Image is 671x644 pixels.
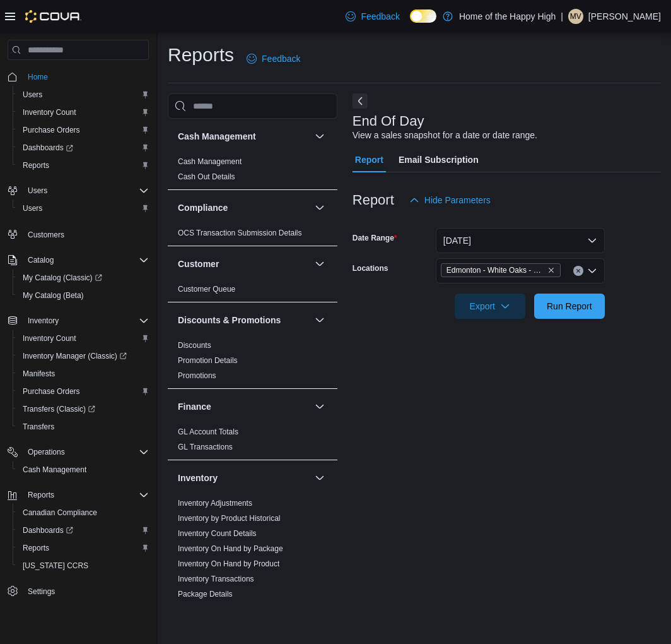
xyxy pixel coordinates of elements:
[353,193,394,208] h3: Report
[23,69,149,85] span: Home
[178,499,252,508] a: Inventory Adjustments
[178,314,281,326] h3: Discounts & Promotions
[13,347,154,365] a: Inventory Manager (Classic)
[13,400,154,418] a: Transfers (Classic)
[178,559,279,569] span: Inventory On Hand by Product
[3,68,154,86] button: Home
[3,182,154,200] button: Users
[18,140,149,155] span: Dashboards
[178,443,233,451] a: GL Transactions
[168,225,337,246] div: Compliance
[18,87,149,102] span: Users
[178,201,228,214] h3: Compliance
[18,105,81,120] a: Inventory Count
[410,9,436,23] input: Dark Mode
[178,341,211,350] a: Discounts
[573,266,583,276] button: Clear input
[18,288,89,303] a: My Catalog (Beta)
[18,523,78,538] a: Dashboards
[3,582,154,600] button: Settings
[547,266,555,274] button: Remove Edmonton - White Oaks - Fire & Flower from selection in this group
[424,194,491,206] span: Hide Parameters
[3,486,154,504] button: Reports
[404,188,496,213] button: Hide Parameters
[312,256,327,271] button: Customer
[18,349,132,364] a: Inventory Manager (Classic)
[23,313,64,328] button: Inventory
[23,227,69,242] a: Customers
[178,427,238,436] a: GL Account Totals
[353,263,388,273] label: Locations
[23,183,149,198] span: Users
[178,157,242,167] span: Cash Management
[168,42,234,68] h1: Reports
[23,90,42,100] span: Users
[23,422,54,432] span: Transfers
[23,444,149,460] span: Operations
[18,331,81,346] a: Inventory Count
[23,561,88,571] span: [US_STATE] CCRS
[23,584,60,599] a: Settings
[399,147,479,172] span: Email Subscription
[353,233,397,243] label: Date Range
[13,121,154,139] button: Purchase Orders
[436,228,605,253] button: [DATE]
[23,386,80,397] span: Purchase Orders
[18,462,91,477] a: Cash Management
[28,316,59,326] span: Inventory
[534,294,605,319] button: Run Report
[168,282,337,302] div: Customer
[13,557,154,575] button: [US_STATE] CCRS
[18,384,85,399] a: Purchase Orders
[353,129,537,142] div: View a sales snapshot for a date or date range.
[18,270,107,285] a: My Catalog (Classic)
[587,266,597,276] button: Open list of options
[353,114,424,129] h3: End Of Day
[178,314,310,326] button: Discounts & Promotions
[178,544,283,553] a: Inventory On Hand by Package
[178,528,257,539] span: Inventory Count Details
[178,157,242,166] a: Cash Management
[178,371,216,381] span: Promotions
[18,540,149,556] span: Reports
[446,264,545,277] span: Edmonton - White Oaks - Fire & Flower
[459,9,556,24] p: Home of the Happy High
[178,589,233,599] span: Package Details
[168,154,337,189] div: Cash Management
[262,52,300,65] span: Feedback
[13,418,154,436] button: Transfers
[3,251,154,269] button: Catalog
[455,294,525,319] button: Export
[23,69,53,85] a: Home
[23,351,127,361] span: Inventory Manager (Classic)
[23,465,86,475] span: Cash Management
[18,288,149,303] span: My Catalog (Beta)
[23,404,95,414] span: Transfers (Classic)
[23,273,102,283] span: My Catalog (Classic)
[23,525,73,535] span: Dashboards
[18,505,102,520] a: Canadian Compliance
[178,514,281,523] a: Inventory by Product Historical
[18,270,149,285] span: My Catalog (Classic)
[13,269,154,287] a: My Catalog (Classic)
[178,575,254,583] a: Inventory Transactions
[18,462,149,477] span: Cash Management
[28,490,54,500] span: Reports
[13,200,154,217] button: Users
[178,284,235,294] span: Customer Queue
[28,230,64,240] span: Customers
[178,590,233,599] a: Package Details
[13,522,154,539] a: Dashboards
[23,313,149,328] span: Inventory
[168,424,337,460] div: Finance
[23,160,49,170] span: Reports
[178,228,302,238] span: OCS Transaction Submission Details
[178,442,233,452] span: GL Transactions
[355,147,383,172] span: Report
[178,229,302,237] a: OCS Transaction Submission Details
[23,143,73,153] span: Dashboards
[28,72,48,82] span: Home
[8,63,149,633] nav: Complex example
[13,365,154,383] button: Manifests
[547,300,592,313] span: Run Report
